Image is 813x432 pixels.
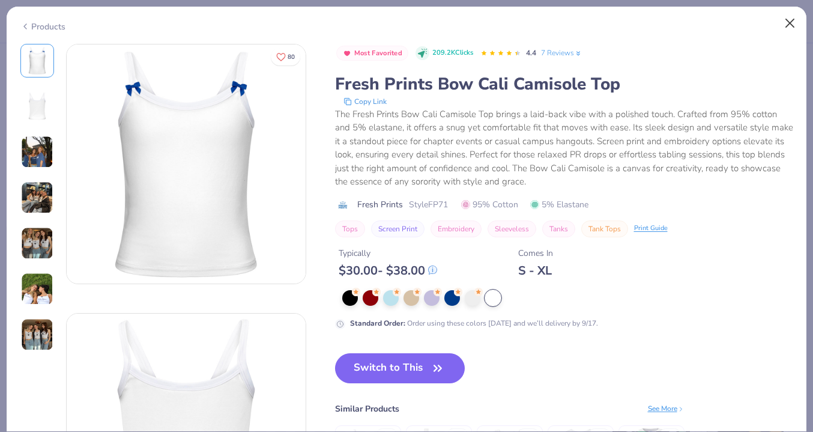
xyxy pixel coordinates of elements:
[488,221,536,237] button: Sleeveless
[354,50,402,56] span: Most Favorited
[342,49,352,58] img: Most Favorited sort
[335,73,793,96] div: Fresh Prints Bow Cali Camisole Top
[480,44,521,63] div: 4.4 Stars
[335,353,465,383] button: Switch to This
[518,247,553,260] div: Comes In
[21,273,53,305] img: User generated content
[350,318,598,329] div: Order using these colors [DATE] and we’ll delivery by 9/17.
[67,44,306,284] img: Front
[288,54,295,60] span: 80
[530,198,588,211] span: 5% Elastane
[21,318,53,351] img: User generated content
[335,403,399,415] div: Similar Products
[350,318,405,328] strong: Standard Order :
[648,403,685,414] div: See More
[23,92,52,121] img: Back
[634,224,668,234] div: Print Guide
[431,221,482,237] button: Embroidery
[336,46,409,61] button: Badge Button
[335,108,793,189] div: The Fresh Prints Bow Cali Camisole Top brings a laid-back vibe with a polished touch. Crafted fro...
[340,96,390,108] button: copy to clipboard
[779,12,802,35] button: Close
[339,247,437,260] div: Typically
[271,48,300,65] button: Like
[23,46,52,75] img: Front
[21,136,53,168] img: User generated content
[432,48,473,58] span: 209.2K Clicks
[357,198,403,211] span: Fresh Prints
[21,227,53,260] img: User generated content
[21,181,53,214] img: User generated content
[20,20,65,33] div: Products
[518,263,553,278] div: S - XL
[461,198,518,211] span: 95% Cotton
[581,221,628,237] button: Tank Tops
[541,47,582,58] a: 7 Reviews
[371,221,425,237] button: Screen Print
[339,263,437,278] div: $ 30.00 - $ 38.00
[335,221,365,237] button: Tops
[409,198,448,211] span: Style FP71
[542,221,575,237] button: Tanks
[335,200,351,210] img: brand logo
[526,48,536,58] span: 4.4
